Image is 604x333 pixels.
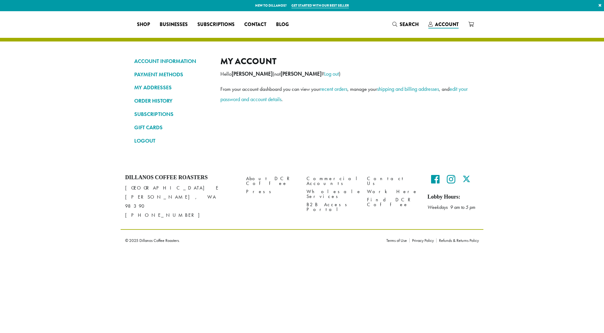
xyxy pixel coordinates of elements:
[320,85,347,92] a: recent orders
[436,238,479,242] a: Refunds & Returns Policy
[388,19,424,29] a: Search
[220,56,470,67] h2: My account
[160,21,188,28] span: Businesses
[367,174,418,187] a: Contact Us
[307,201,358,214] a: B2B Access Portal
[427,204,475,210] em: Weekdays 9 am to 5 pm
[386,238,409,242] a: Terms of Use
[367,196,418,209] a: Find DCR Coffee
[137,21,150,28] span: Shop
[134,56,211,66] a: ACCOUNT INFORMATION
[276,21,289,28] span: Blog
[324,70,339,77] a: Log out
[197,21,235,28] span: Subscriptions
[427,194,479,200] h5: Lobby Hours:
[246,174,297,187] a: About DCR Coffee
[125,238,377,242] p: © 2025 Dillanos Coffee Roasters.
[246,188,297,196] a: Press
[367,188,418,196] a: Work Here
[125,183,237,220] p: [GEOGRAPHIC_DATA] E [PERSON_NAME], WA 98390 [PHONE_NUMBER]
[132,20,155,29] a: Shop
[281,71,322,77] strong: [PERSON_NAME]
[220,84,470,104] p: From your account dashboard you can view your , manage your , and .
[291,3,349,8] a: Get started with our best seller
[244,21,266,28] span: Contact
[435,21,459,28] span: Account
[134,122,211,133] a: GIFT CARDS
[134,56,211,151] nav: Account pages
[125,174,237,181] h4: Dillanos Coffee Roasters
[220,69,470,79] p: Hello (not ? )
[377,85,439,92] a: shipping and billing addresses
[134,69,211,80] a: PAYMENT METHODS
[134,82,211,93] a: MY ADDRESSES
[134,136,211,146] a: LOGOUT
[307,188,358,201] a: Wholesale Services
[232,71,273,77] strong: [PERSON_NAME]
[134,96,211,106] a: ORDER HISTORY
[307,174,358,187] a: Commercial Accounts
[400,21,419,28] span: Search
[409,238,436,242] a: Privacy Policy
[134,109,211,119] a: SUBSCRIPTIONS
